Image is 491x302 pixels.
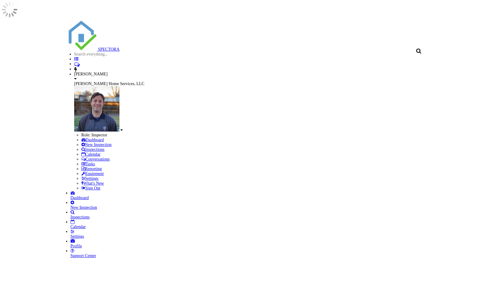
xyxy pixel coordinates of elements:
[81,152,101,157] a: Calendar
[67,47,120,52] a: SPECTORA
[74,72,424,77] div: [PERSON_NAME]
[74,86,119,132] img: kevin_team16_91200x675.jpg
[67,21,97,51] img: The Best Home Inspection Software - Spectora
[81,157,110,161] a: Conversations
[71,244,428,249] div: Profile
[81,162,95,166] a: Tasks
[71,215,428,220] div: Inspections
[71,200,428,210] a: New Inspection
[71,191,428,200] a: Dashboard
[71,224,428,229] div: Calendar
[81,147,105,152] a: Inspections
[71,249,428,258] a: Support Center
[71,196,428,200] div: Dashboard
[81,142,112,147] a: New Inspection
[81,138,104,142] a: Dashboard
[81,186,100,190] a: Sign Out
[74,81,424,86] div: Scott Home Services, LLC
[71,210,428,220] a: Inspections
[81,181,104,186] a: What's New
[81,171,104,176] a: Equipment
[71,239,428,249] a: Profile
[81,176,99,181] a: Settings
[71,253,428,258] div: Support Center
[71,229,428,239] a: Settings
[71,234,428,239] div: Settings
[81,133,107,137] span: Role: Inspector
[71,220,428,229] a: Calendar
[98,47,119,52] span: SPECTORA
[71,205,428,210] div: New Inspection
[81,167,102,171] a: Reporting
[74,52,125,57] input: Search everything...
